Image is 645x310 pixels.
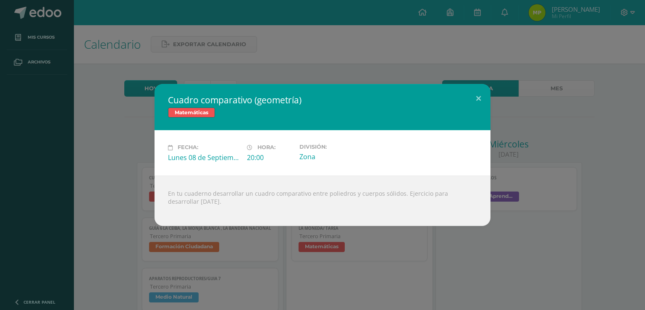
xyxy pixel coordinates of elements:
span: Matemáticas [168,108,215,118]
div: Lunes 08 de Septiembre [168,153,240,162]
div: 20:00 [247,153,293,162]
label: División: [299,144,372,150]
button: Close (Esc) [467,84,490,113]
div: Zona [299,152,372,161]
div: En tu cuaderno desarrollar un cuadro comparativo entre poliedros y cuerpos sólidos. Ejercicio par... [155,176,490,226]
span: Hora: [257,144,275,151]
span: Fecha: [178,144,198,151]
h2: Cuadro comparativo (geometría) [168,94,477,106]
